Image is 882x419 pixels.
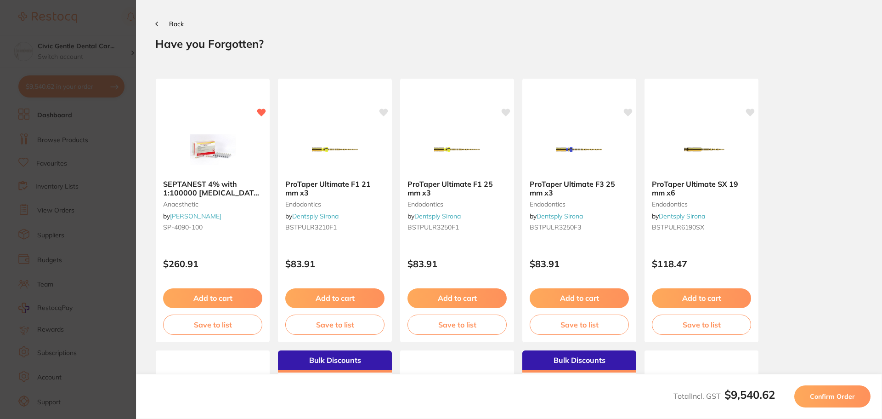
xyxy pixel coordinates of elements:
p: $83.91 [407,258,507,269]
button: Save to list [163,315,262,335]
p: $83.91 [530,258,629,269]
img: SEPTANEST 4% with 1:100000 adrenalin 2.2ml 2xBox 50 GOLD [183,126,243,172]
button: Save to list [530,315,629,335]
div: Bulk Discounts [522,350,636,373]
button: Add to cart [163,288,262,308]
button: Save to list [652,315,751,335]
div: Bulk Discounts [278,350,392,373]
button: Add to cart [285,288,384,308]
button: Add to cart [530,288,629,308]
small: BSTPULR6190SX [652,224,751,231]
b: ProTaper Ultimate F1 25 mm x3 [407,180,507,197]
b: SEPTANEST 4% with 1:100000 adrenalin 2.2ml 2xBox 50 GOLD [163,180,262,197]
a: Dentsply Sirona [537,212,583,220]
p: $260.91 [163,258,262,269]
span: Confirm Order [810,392,855,401]
small: BSTPULR3250F1 [407,224,507,231]
h2: Have you Forgotten? [155,37,863,51]
span: Back [169,20,184,28]
span: by [407,212,461,220]
button: Back [155,20,184,28]
small: endodontics [530,201,629,208]
a: Dentsply Sirona [292,212,339,220]
span: by [285,212,339,220]
button: Confirm Order [794,385,871,408]
small: BSTPULR3250F3 [530,224,629,231]
b: ProTaper Ultimate F1 21 mm x3 [285,180,384,197]
small: endodontics [407,201,507,208]
a: [PERSON_NAME] [170,212,221,220]
span: by [652,212,705,220]
img: ProTaper Ultimate F1 25 mm x3 [427,126,487,172]
p: $83.91 [285,258,384,269]
b: ProTaper Ultimate SX 19 mm x6 [652,180,751,197]
img: ProTaper Ultimate SX 19 mm x6 [672,126,731,172]
button: Add to cart [407,288,507,308]
small: anaesthetic [163,201,262,208]
a: Dentsply Sirona [414,212,461,220]
button: Add to cart [652,288,751,308]
a: Dentsply Sirona [659,212,705,220]
img: ProTaper Ultimate F1 21 mm x3 [305,126,365,172]
small: endodontics [652,201,751,208]
small: SP-4090-100 [163,224,262,231]
small: BSTPULR3210F1 [285,224,384,231]
img: ProTaper Ultimate F3 25 mm x3 [549,126,609,172]
p: $118.47 [652,258,751,269]
span: by [163,212,221,220]
span: Total Incl. GST [673,391,775,401]
button: Save to list [285,315,384,335]
b: ProTaper Ultimate F3 25 mm x3 [530,180,629,197]
small: endodontics [285,201,384,208]
span: by [530,212,583,220]
button: Save to list [407,315,507,335]
b: $9,540.62 [724,388,775,402]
